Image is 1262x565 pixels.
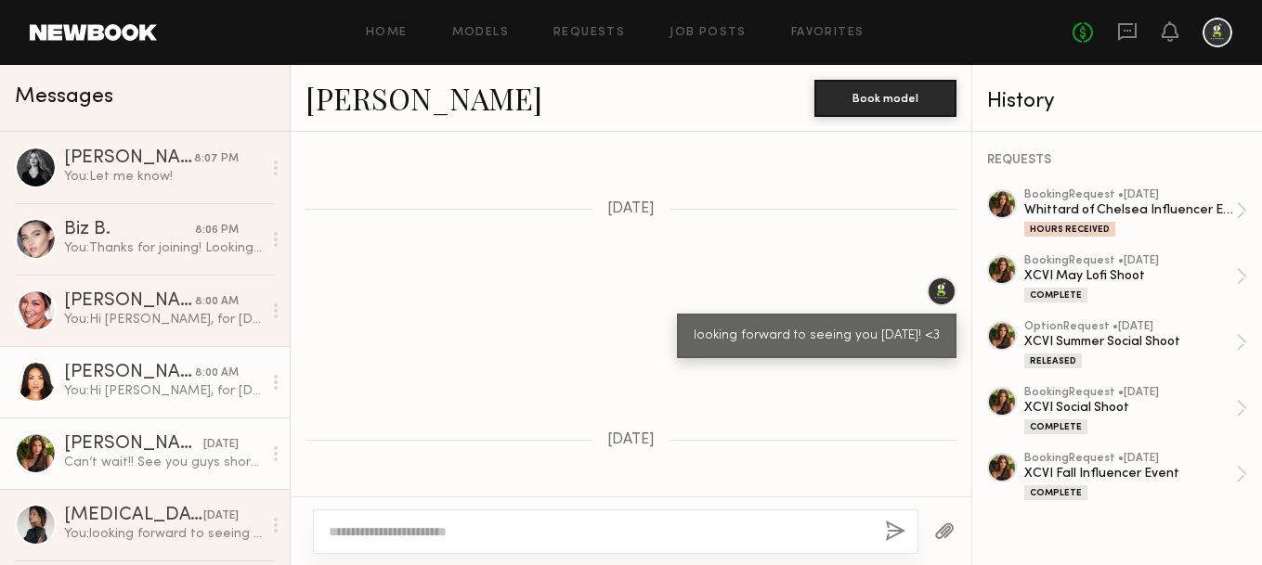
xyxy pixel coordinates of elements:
div: [PERSON_NAME] [64,364,195,382]
div: 8:00 AM [195,365,239,382]
div: booking Request • [DATE] [1024,189,1236,201]
span: [DATE] [607,432,655,448]
div: [MEDICAL_DATA][PERSON_NAME] [64,507,203,525]
div: Biz B. [64,221,195,239]
div: looking forward to seeing you [DATE]! <3 [694,326,940,347]
div: [PERSON_NAME] [64,435,203,454]
div: [PERSON_NAME] [64,149,194,168]
div: REQUESTS [987,154,1247,167]
div: Released [1024,353,1082,368]
a: [PERSON_NAME] [306,78,542,118]
div: option Request • [DATE] [1024,321,1236,333]
button: Book model [814,80,956,117]
div: 8:07 PM [194,150,239,168]
div: Complete [1024,485,1087,500]
a: Favorites [791,27,865,39]
div: booking Request • [DATE] [1024,453,1236,465]
div: Whittard of Chelsea Influencer Event [1024,201,1236,219]
div: Can’t wait!! See you guys shortly 💗💗 [64,454,262,471]
a: bookingRequest •[DATE]XCVI Fall Influencer EventComplete [1024,453,1247,500]
a: bookingRequest •[DATE]XCVI Social ShootComplete [1024,387,1247,434]
div: History [987,91,1247,112]
div: You: Hi [PERSON_NAME], for [DATE] would you be able to bring a pair of black & blue jeans & a bla... [64,382,262,400]
div: You: Hi [PERSON_NAME], for [DATE] would you be able to bring a pair of black & blue jeans & a bla... [64,311,262,328]
span: [DATE] [607,201,655,217]
div: XCVI Fall Influencer Event [1024,465,1236,482]
a: bookingRequest •[DATE]XCVI May Lofi ShootComplete [1024,255,1247,302]
div: Hours Received [1024,222,1115,237]
div: Complete [1024,419,1087,434]
a: Home [366,27,408,39]
div: Complete [1024,288,1087,302]
div: [DATE] [203,507,239,525]
a: Job Posts [670,27,747,39]
div: booking Request • [DATE] [1024,255,1236,267]
a: optionRequest •[DATE]XCVI Summer Social ShootReleased [1024,321,1247,368]
span: Messages [15,86,113,108]
a: Book model [814,89,956,105]
div: [PERSON_NAME] [64,292,195,311]
a: Requests [553,27,625,39]
div: You: looking forward to seeing you [DATE]! <3 [64,525,262,543]
a: Models [452,27,509,39]
div: XCVI Social Shoot [1024,399,1236,417]
div: [DATE] [203,436,239,454]
div: 8:00 AM [195,293,239,311]
div: XCVI Summer Social Shoot [1024,333,1236,351]
div: XCVI May Lofi Shoot [1024,267,1236,285]
div: You: Thanks for joining! Looking forward to seeing you [DATE]!! Also, for [DATE], can you come at... [64,239,262,257]
a: bookingRequest •[DATE]Whittard of Chelsea Influencer EventHours Received [1024,189,1247,237]
div: booking Request • [DATE] [1024,387,1236,399]
div: 8:06 PM [195,222,239,239]
div: You: Let me know! [64,168,262,186]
